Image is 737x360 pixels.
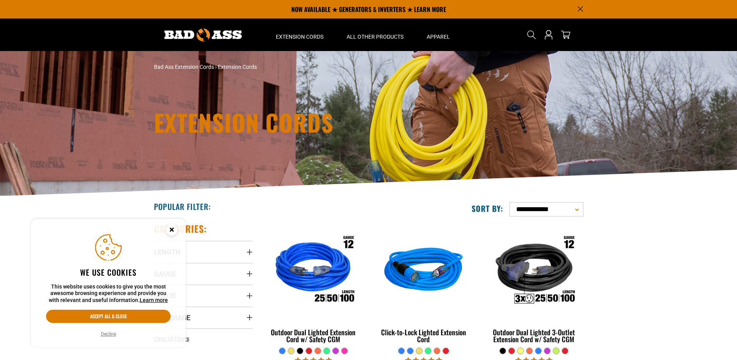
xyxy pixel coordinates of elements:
span: Extension Cords [218,64,257,70]
a: Outdoor Dual Lighted 3-Outlet Extension Cord w/ Safety CGM Outdoor Dual Lighted 3-Outlet Extensio... [484,223,583,347]
summary: All Other Products [335,19,415,51]
a: Outdoor Dual Lighted Extension Cord w/ Safety CGM Outdoor Dual Lighted Extension Cord w/ Safety CGM [264,223,363,347]
a: Learn more [140,297,168,303]
img: blue [375,227,472,316]
summary: Apparel [415,19,462,51]
summary: Color [154,285,253,306]
img: Outdoor Dual Lighted 3-Outlet Extension Cord w/ Safety CGM [485,227,583,316]
div: Outdoor Dual Lighted 3-Outlet Extension Cord w/ Safety CGM [484,329,583,343]
h1: Extension Cords [154,111,436,134]
nav: breadcrumbs [154,63,436,71]
img: Bad Ass Extension Cords [164,29,242,41]
span: All Other Products [347,33,404,40]
span: Extension Cords [276,33,323,40]
a: blue Click-to-Lock Lighted Extension Cord [374,223,473,347]
span: Apparel [427,33,450,40]
div: Outdoor Dual Lighted Extension Cord w/ Safety CGM [264,329,363,343]
summary: Length [154,241,253,263]
summary: Gauge [154,263,253,285]
span: › [215,64,217,70]
h2: Popular Filter: [154,201,211,212]
h2: We use cookies [46,267,171,277]
img: Outdoor Dual Lighted Extension Cord w/ Safety CGM [265,227,362,316]
aside: Cookie Consent [31,219,186,348]
summary: Extension Cords [264,19,335,51]
button: Decline [99,330,118,338]
label: Sort by: [472,203,503,213]
summary: Search [525,29,538,41]
button: Accept all & close [46,310,171,323]
div: Click-to-Lock Lighted Extension Cord [374,329,473,343]
summary: Amperage [154,307,253,328]
a: Bad Ass Extension Cords [154,64,214,70]
p: This website uses cookies to give you the most awesome browsing experience and provide you with r... [46,283,171,304]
